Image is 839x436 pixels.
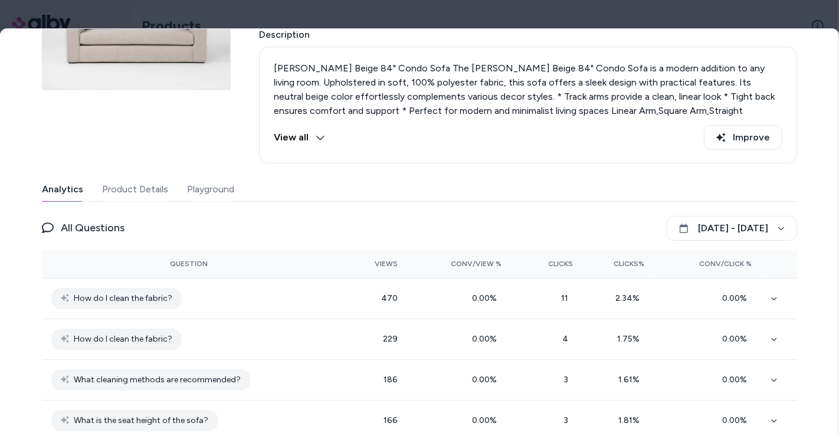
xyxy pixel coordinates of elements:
span: Views [375,259,398,268]
span: 4 [562,334,573,344]
button: [DATE] - [DATE] [667,216,797,241]
span: Clicks [548,259,573,268]
span: 3 [563,375,573,385]
button: Clicks% [592,254,644,273]
span: 0.00 % [472,334,502,344]
span: 0.00 % [723,293,752,303]
span: 2.34 % [615,293,644,303]
button: Playground [187,178,234,201]
span: 1.75 % [617,334,644,344]
span: Question [170,259,208,268]
span: What is the seat height of the sofa? [74,414,208,428]
span: 0.00 % [723,375,752,385]
span: 166 [384,415,398,425]
button: Product Details [102,178,168,201]
span: 11 [561,293,573,303]
button: Question [170,254,208,273]
span: 0.00 % [723,334,752,344]
span: Conv/Click % [700,259,752,268]
p: [PERSON_NAME] Beige 84" Condo Sofa The [PERSON_NAME] Beige 84" Condo Sofa is a modern addition to... [274,61,782,189]
span: How do I clean the fabric? [74,332,172,346]
span: Conv/View % [451,259,502,268]
span: 0.00 % [472,415,502,425]
span: 186 [384,375,398,385]
button: Views [345,254,398,273]
span: Clicks% [614,259,644,268]
button: Analytics [42,178,83,201]
span: How do I clean the fabric? [74,291,172,306]
button: Conv/View % [417,254,502,273]
span: All Questions [61,219,124,236]
span: 470 [381,293,398,303]
span: 0.00 % [472,293,502,303]
span: 0.00 % [472,375,502,385]
span: 1.61 % [618,375,644,385]
button: Improve [704,125,782,150]
span: 229 [383,334,398,344]
button: Conv/Click % [663,254,752,273]
button: View all [274,125,325,150]
span: 1.81 % [618,415,644,425]
button: Clicks [520,254,573,273]
span: 3 [563,415,573,425]
span: Description [259,28,797,42]
span: What cleaning methods are recommended? [74,373,241,387]
span: 0.00 % [723,415,752,425]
